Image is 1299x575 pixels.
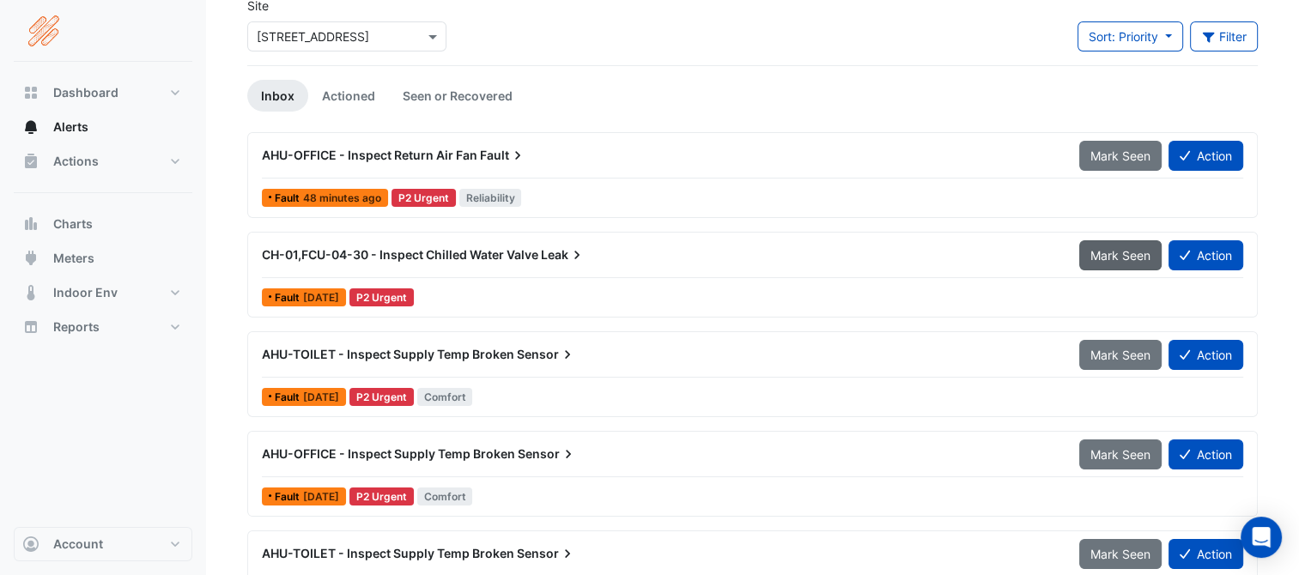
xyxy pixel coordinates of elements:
[1168,340,1243,370] button: Action
[22,118,39,136] app-icon: Alerts
[14,76,192,110] button: Dashboard
[275,392,303,402] span: Fault
[1090,148,1150,163] span: Mark Seen
[262,247,538,262] span: CH-01,FCU-04-30 - Inspect Chilled Water Valve
[22,84,39,101] app-icon: Dashboard
[22,250,39,267] app-icon: Meters
[14,110,192,144] button: Alerts
[303,390,339,403] span: Sat 11-Oct-2025 12:00 BST
[21,14,98,48] img: Company Logo
[275,193,303,203] span: Fault
[1090,348,1150,362] span: Mark Seen
[53,84,118,101] span: Dashboard
[518,445,577,463] span: Sensor
[459,189,522,207] span: Reliability
[1190,21,1259,51] button: Filter
[1090,248,1150,263] span: Mark Seen
[1079,539,1162,569] button: Mark Seen
[417,487,473,505] span: Comfort
[303,490,339,503] span: Sat 11-Oct-2025 12:00 BST
[14,527,192,561] button: Account
[14,310,192,344] button: Reports
[1168,539,1243,569] button: Action
[22,153,39,170] app-icon: Actions
[517,545,576,562] span: Sensor
[53,250,94,267] span: Meters
[53,536,103,553] span: Account
[1168,240,1243,270] button: Action
[389,80,526,112] a: Seen or Recovered
[1090,547,1150,561] span: Mark Seen
[275,492,303,502] span: Fault
[14,144,192,179] button: Actions
[262,347,514,361] span: AHU-TOILET - Inspect Supply Temp Broken
[1168,141,1243,171] button: Action
[53,118,88,136] span: Alerts
[1241,517,1282,558] div: Open Intercom Messenger
[14,207,192,241] button: Charts
[349,487,414,505] div: P2 Urgent
[14,241,192,275] button: Meters
[541,246,586,263] span: Leak
[1079,240,1162,270] button: Mark Seen
[262,446,515,461] span: AHU-OFFICE - Inspect Supply Temp Broken
[349,388,414,406] div: P2 Urgent
[14,275,192,310] button: Indoor Env
[303,291,339,304] span: Sat 11-Oct-2025 23:00 BST
[247,80,308,112] a: Inbox
[53,284,118,301] span: Indoor Env
[275,293,303,303] span: Fault
[1079,340,1162,370] button: Mark Seen
[53,153,99,170] span: Actions
[308,80,389,112] a: Actioned
[1168,439,1243,469] button: Action
[22,318,39,336] app-icon: Reports
[1079,141,1162,171] button: Mark Seen
[517,346,576,363] span: Sensor
[303,191,381,204] span: Tue 14-Oct-2025 06:45 BST
[417,388,473,406] span: Comfort
[1090,447,1150,462] span: Mark Seen
[1079,439,1162,469] button: Mark Seen
[22,215,39,233] app-icon: Charts
[53,318,100,336] span: Reports
[262,148,477,162] span: AHU-OFFICE - Inspect Return Air Fan
[1077,21,1183,51] button: Sort: Priority
[480,147,526,164] span: Fault
[22,284,39,301] app-icon: Indoor Env
[53,215,93,233] span: Charts
[349,288,414,306] div: P2 Urgent
[392,189,456,207] div: P2 Urgent
[262,546,514,560] span: AHU-TOILET - Inspect Supply Temp Broken
[1089,29,1158,44] span: Sort: Priority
